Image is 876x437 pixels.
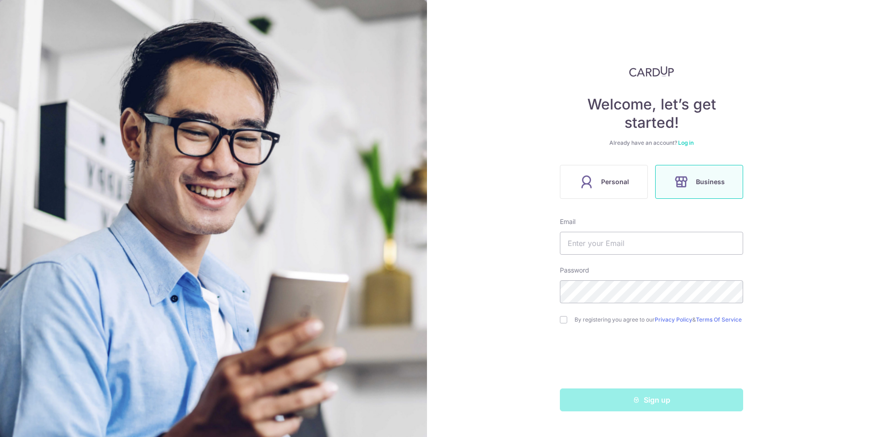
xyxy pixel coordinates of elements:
a: Personal [556,165,652,199]
label: Password [560,266,589,275]
img: CardUp Logo [629,66,674,77]
span: Personal [601,176,629,187]
h4: Welcome, let’s get started! [560,95,743,132]
div: Already have an account? [560,139,743,147]
span: Business [696,176,725,187]
label: Email [560,217,575,226]
a: Privacy Policy [655,316,692,323]
iframe: reCAPTCHA [582,342,721,377]
a: Log in [678,139,694,146]
label: By registering you agree to our & [575,316,743,323]
a: Terms Of Service [696,316,742,323]
a: Business [652,165,747,199]
input: Enter your Email [560,232,743,255]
